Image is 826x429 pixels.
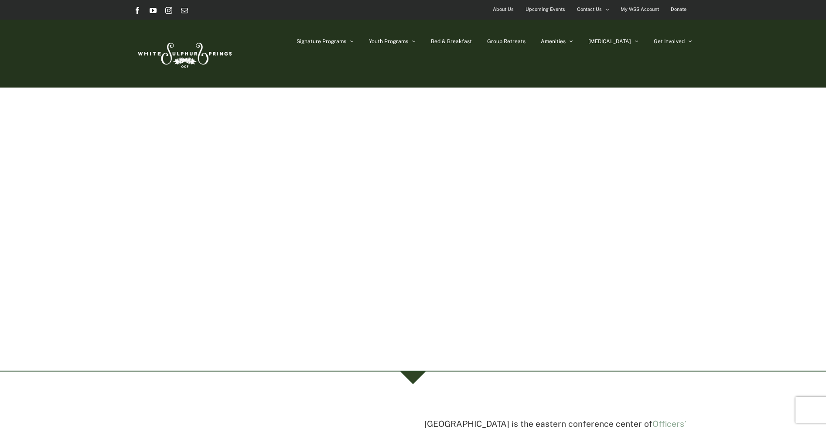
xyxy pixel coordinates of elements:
span: Bed & Breakfast [431,39,472,44]
a: Bed & Breakfast [431,20,472,63]
span: Get Involved [654,39,685,44]
span: [MEDICAL_DATA] [588,39,631,44]
nav: Main Menu [297,20,692,63]
span: Youth Programs [369,39,408,44]
a: Group Retreats [487,20,526,63]
span: Group Retreats [487,39,526,44]
a: Facebook [134,7,141,14]
span: Amenities [541,39,566,44]
a: Signature Programs [297,20,354,63]
a: Amenities [541,20,573,63]
a: Youth Programs [369,20,416,63]
img: White Sulphur Springs Logo [134,33,234,74]
a: YouTube [150,7,157,14]
a: Email [181,7,188,14]
a: Get Involved [654,20,692,63]
span: About Us [493,3,514,16]
span: Contact Us [577,3,602,16]
a: [MEDICAL_DATA] [588,20,638,63]
a: Instagram [165,7,172,14]
span: Upcoming Events [526,3,565,16]
span: Signature Programs [297,39,346,44]
span: Donate [671,3,686,16]
span: My WSS Account [621,3,659,16]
